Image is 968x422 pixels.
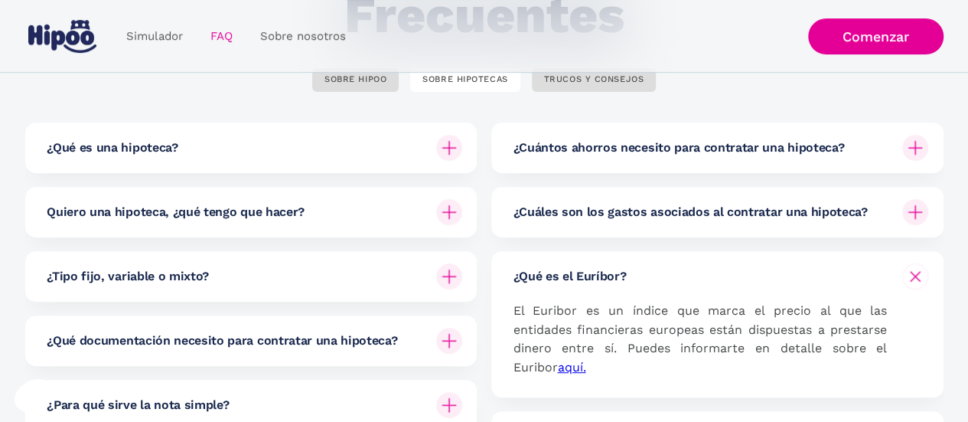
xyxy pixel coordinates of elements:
[544,74,644,86] div: TRUCOS Y CONSEJOS
[324,74,386,86] div: SOBRE HIPOO
[513,302,887,378] p: El Euribor es un índice que marca el precio al que las entidades financieras europeas están dispu...
[246,21,360,51] a: Sobre nosotros
[513,204,867,221] h6: ¿Cuáles son los gastos asociados al contratar una hipoteca?
[47,139,178,156] h6: ¿Qué es una hipoteca?
[808,18,944,54] a: Comenzar
[112,21,197,51] a: Simulador
[557,360,585,375] a: aquí.
[47,204,305,221] h6: Quiero una hipoteca, ¿qué tengo que hacer?
[47,397,229,414] h6: ¿Para qué sirve la nota simple?
[197,21,246,51] a: FAQ
[47,268,209,285] h6: ¿Tipo fijo, variable o mixto?
[513,268,626,285] h6: ¿Qué es el Euríbor?
[47,332,397,349] h6: ¿Qué documentación necesito para contratar una hipoteca?
[25,14,100,59] a: home
[422,74,507,86] div: SOBRE HIPOTECAS
[513,139,844,156] h6: ¿Cuántos ahorros necesito para contratar una hipoteca?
